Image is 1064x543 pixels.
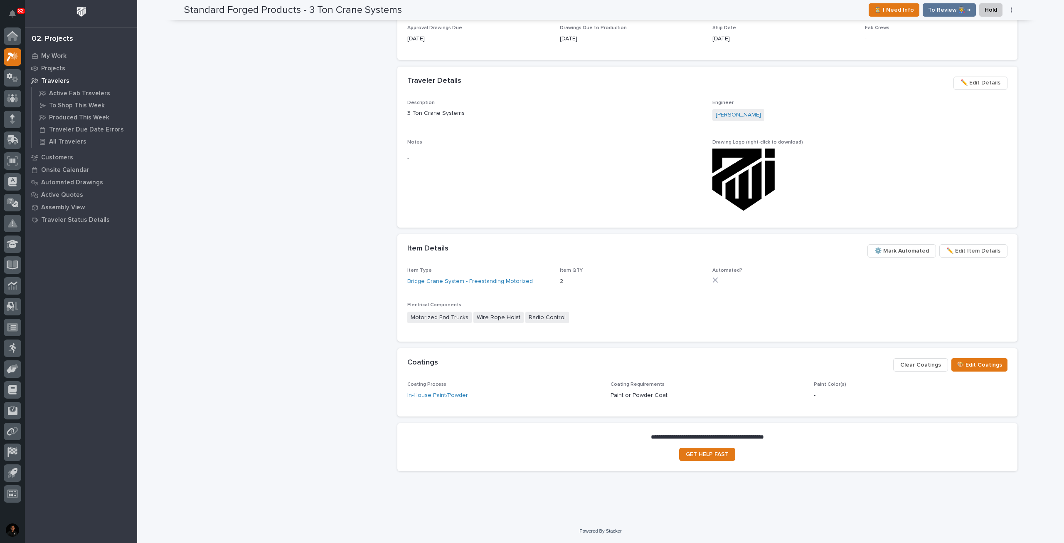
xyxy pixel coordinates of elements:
a: Powered By Stacker [579,528,621,533]
span: Notes [407,140,422,145]
p: - [814,391,1007,400]
span: Clear Coatings [900,360,941,370]
a: Traveler Due Date Errors [32,124,137,135]
p: 82 [18,8,24,14]
span: ✏️ Edit Details [961,78,1000,88]
span: Drawings Due to Production [560,25,627,30]
p: 3 Ton Crane Systems [407,109,702,118]
span: Drawing Logo (right-click to download) [712,140,803,145]
span: GET HELP FAST [686,451,729,457]
span: Coating Requirements [611,382,665,387]
h2: Item Details [407,244,448,253]
span: Motorized End Trucks [407,312,472,324]
button: Hold [979,3,1002,17]
span: Radio Control [525,312,569,324]
a: Onsite Calendar [25,164,137,176]
button: Clear Coatings [893,358,948,372]
button: ⚙️ Mark Automated [867,244,936,258]
p: Automated Drawings [41,179,103,186]
span: Wire Rope Hoist [473,312,524,324]
p: [DATE] [407,35,550,43]
button: ✏️ Edit Details [953,77,1007,90]
span: Item QTY [560,268,583,273]
p: - [865,35,1007,43]
a: In-House Paint/Powder [407,391,468,400]
button: ⏳ I Need Info [869,3,919,17]
span: Coating Process [407,382,446,387]
button: ✏️ Edit Item Details [939,244,1007,258]
a: My Work [25,50,137,62]
a: Projects [25,62,137,74]
span: Hold [985,5,997,15]
span: ✏️ Edit Item Details [946,246,1000,256]
span: ⚙️ Mark Automated [874,246,929,256]
p: Produced This Week [49,114,109,121]
p: 2 [560,277,702,286]
h2: Coatings [407,358,438,367]
span: Item Type [407,268,432,273]
p: Travelers [41,77,69,85]
a: Produced This Week [32,112,137,123]
p: All Travelers [49,138,86,146]
button: To Review 👨‍🏭 → [923,3,976,17]
p: Active Fab Travelers [49,90,110,97]
a: Assembly View [25,201,137,213]
p: [DATE] [560,35,702,43]
a: Travelers [25,74,137,87]
p: Assembly View [41,204,85,211]
p: Active Quotes [41,191,83,199]
button: 🎨 Edit Coatings [951,358,1007,372]
span: Fab Crews [865,25,889,30]
span: Approval Drawings Due [407,25,462,30]
h2: Traveler Details [407,77,461,86]
p: Projects [41,65,65,72]
a: Active Quotes [25,188,137,201]
span: Automated? [712,268,742,273]
a: GET HELP FAST [679,448,735,461]
span: Ship Date [712,25,736,30]
span: Paint Color(s) [814,382,846,387]
button: users-avatar [4,521,21,539]
p: To Shop This Week [49,102,105,109]
p: [DATE] [712,35,855,43]
a: Active Fab Travelers [32,87,137,99]
span: Engineer [712,100,734,105]
button: Notifications [4,5,21,22]
p: - [407,154,702,163]
span: To Review 👨‍🏭 → [928,5,970,15]
p: Traveler Due Date Errors [49,126,124,134]
h2: Standard Forged Products - 3 Ton Crane Systems [184,4,402,16]
img: Workspace Logo [74,4,89,20]
img: i-gcSN4Xf6z-iyyWY1hG8h_XEkG6NA21MeVCWcR5ZuE [712,149,775,211]
a: Automated Drawings [25,176,137,188]
p: Paint or Powder Coat [611,391,804,400]
span: 🎨 Edit Coatings [957,360,1002,370]
div: Notifications82 [10,10,21,23]
a: All Travelers [32,136,137,147]
div: 02. Projects [32,35,73,44]
span: Description [407,100,435,105]
p: Onsite Calendar [41,166,89,174]
p: My Work [41,52,66,60]
a: [PERSON_NAME] [716,111,761,119]
a: Traveler Status Details [25,213,137,226]
a: Customers [25,151,137,164]
p: Traveler Status Details [41,216,110,224]
a: Bridge Crane System - Freestanding Motorized [407,277,533,286]
p: Customers [41,154,73,161]
span: ⏳ I Need Info [874,5,914,15]
span: Electrical Components [407,302,461,307]
a: To Shop This Week [32,99,137,111]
